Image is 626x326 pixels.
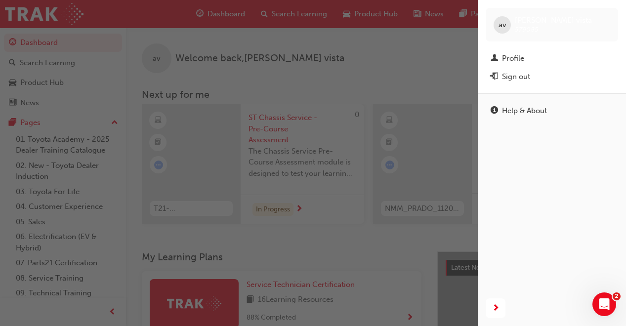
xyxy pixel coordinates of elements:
span: 579085 [515,25,539,34]
a: Profile [486,49,618,68]
a: Help & About [486,102,618,120]
span: man-icon [491,54,498,63]
button: Sign out [486,68,618,86]
span: info-icon [491,107,498,116]
span: [PERSON_NAME] vista [515,16,592,25]
div: Help & About [502,105,547,117]
div: Profile [502,53,524,64]
span: exit-icon [491,73,498,81]
div: Sign out [502,71,530,82]
span: av [499,19,506,31]
iframe: Intercom live chat [592,292,616,316]
span: 2 [613,292,621,300]
span: next-icon [492,302,500,315]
